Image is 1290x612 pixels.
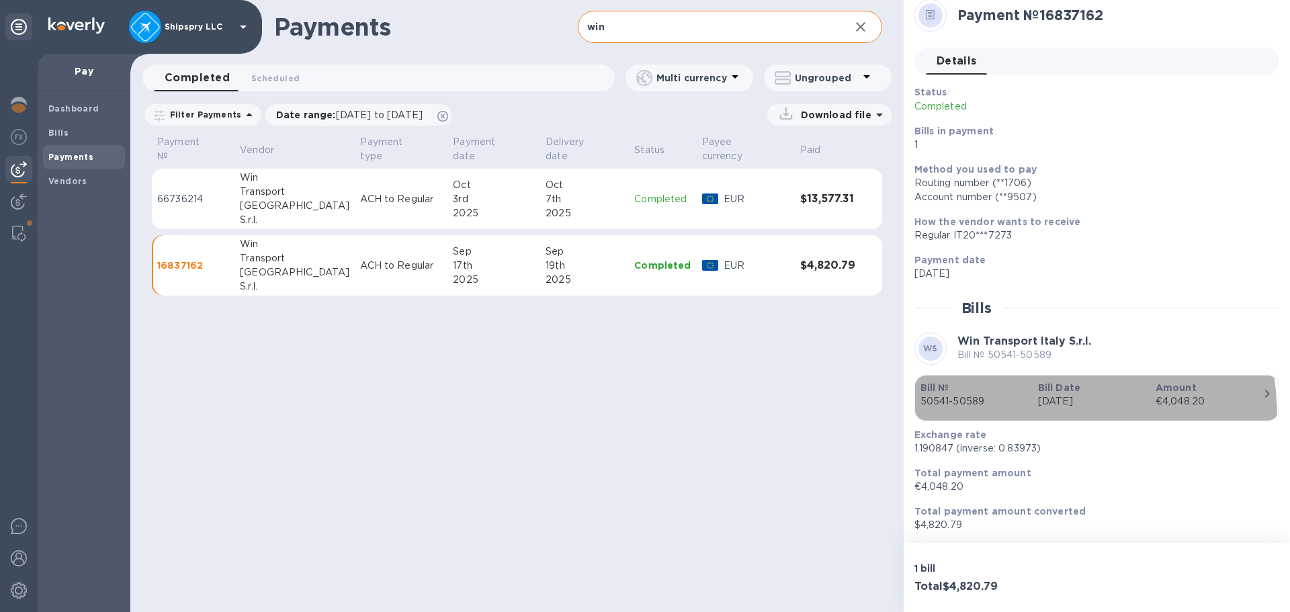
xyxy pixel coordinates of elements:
[165,109,241,120] p: Filter Payments
[914,518,1268,532] p: $4,820.79
[360,135,425,163] p: Payment type
[48,17,105,34] img: Logo
[453,135,535,163] span: Payment date
[48,103,99,114] b: Dashboard
[1038,382,1080,393] b: Bill Date
[546,245,623,259] div: Sep
[1156,394,1262,408] div: €4,048.20
[914,375,1279,421] button: Bill №50541-50589Bill Date[DATE]Amount€4,048.20
[453,259,535,273] div: 17th
[914,164,1037,175] b: Method you used to pay
[48,176,87,186] b: Vendors
[795,71,859,85] p: Ungrouped
[157,135,229,163] span: Payment №
[957,348,1091,362] p: Bill № 50541-50589
[800,193,855,206] h3: $13,577.31
[240,251,349,265] div: Transport
[634,259,691,272] p: Completed
[360,192,442,206] p: ACH to Regular
[1156,382,1197,393] b: Amount
[724,192,789,206] p: EUR
[48,128,69,138] b: Bills
[157,259,229,272] p: 16837162
[240,213,349,227] div: S.r.l.
[914,190,1268,204] div: Account number (**9507)
[360,135,442,163] span: Payment type
[914,176,1268,190] div: Routing number (**1706)
[546,206,623,220] div: 2025
[957,7,1268,24] h2: Payment № 16837162
[914,562,1092,575] p: 1 bill
[11,129,27,145] img: Foreign exchange
[795,108,871,122] p: Download file
[914,255,986,265] b: Payment date
[961,300,992,316] h2: Bills
[724,259,789,273] p: EUR
[240,171,349,185] div: Win
[165,69,230,87] span: Completed
[1038,394,1145,408] p: [DATE]
[240,199,349,213] div: [GEOGRAPHIC_DATA]
[546,259,623,273] div: 19th
[453,245,535,259] div: Sep
[914,480,1268,494] p: €4,048.20
[923,343,938,353] b: WS
[800,259,855,272] h3: $4,820.79
[634,192,691,206] p: Completed
[336,110,423,120] span: [DATE] to [DATE]
[546,192,623,206] div: 7th
[240,143,292,157] span: Vendor
[453,178,535,192] div: Oct
[240,237,349,251] div: Win
[914,138,1268,152] p: 1
[274,13,578,41] h1: Payments
[251,71,300,85] span: Scheduled
[276,108,429,122] p: Date range :
[165,22,232,32] p: Shipspry LLC
[914,429,987,440] b: Exchange rate
[546,135,606,163] p: Delivery date
[546,135,623,163] span: Delivery date
[920,394,1027,408] p: 50541-50589
[634,143,682,157] span: Status
[453,192,535,206] div: 3rd
[914,228,1268,243] div: Regular IT20***7273
[5,13,32,40] div: Unpin categories
[914,216,1081,227] b: How the vendor wants to receive
[702,135,789,163] span: Payee currency
[240,265,349,279] div: [GEOGRAPHIC_DATA]
[453,206,535,220] div: 2025
[453,273,535,287] div: 2025
[800,143,821,157] p: Paid
[800,143,838,157] span: Paid
[240,279,349,294] div: S.r.l.
[656,71,727,85] p: Multi currency
[48,64,120,78] p: Pay
[157,192,229,206] p: 66736214
[634,143,664,157] p: Status
[546,178,623,192] div: Oct
[920,382,949,393] b: Bill №
[48,152,93,162] b: Payments
[957,335,1091,347] b: Win Transport Italy S.r.l.
[914,468,1031,478] b: Total payment amount
[914,267,1268,281] p: [DATE]
[157,135,212,163] p: Payment №
[453,135,517,163] p: Payment date
[937,52,977,71] span: Details
[914,441,1268,455] p: 1.190847 (inverse: 0.83973)
[914,87,947,97] b: Status
[914,126,994,136] b: Bills in payment
[914,580,1092,593] h3: Total $4,820.79
[240,143,274,157] p: Vendor
[240,185,349,199] div: Transport
[914,506,1086,517] b: Total payment amount converted
[360,259,442,273] p: ACH to Regular
[702,135,772,163] p: Payee currency
[265,104,451,126] div: Date range:[DATE] to [DATE]
[914,99,1151,114] p: Completed
[546,273,623,287] div: 2025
